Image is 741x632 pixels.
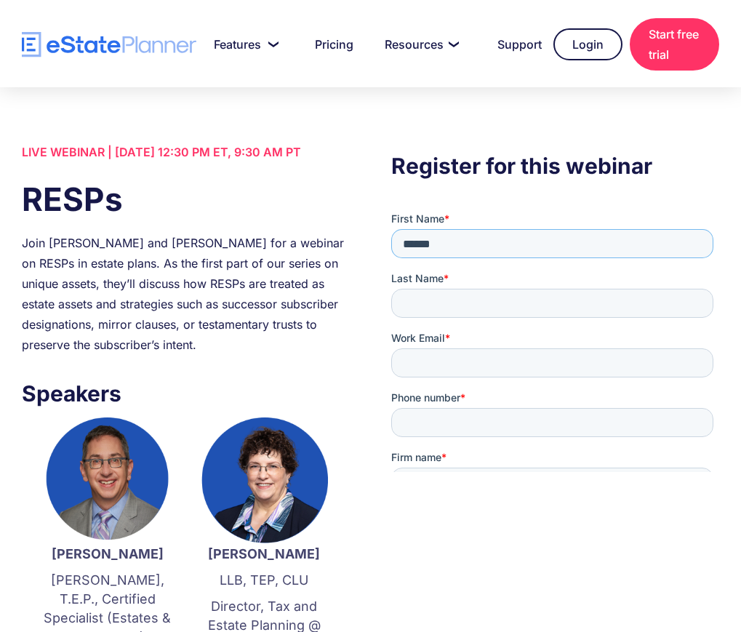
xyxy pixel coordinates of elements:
[22,32,196,57] a: home
[391,149,719,183] h3: Register for this webinar
[22,377,350,410] h3: Speakers
[480,30,546,59] a: Support
[22,233,350,355] div: Join [PERSON_NAME] and [PERSON_NAME] for a webinar on RESPs in estate plans. As the first part of...
[196,30,290,59] a: Features
[553,28,622,60] a: Login
[52,546,164,561] strong: [PERSON_NAME]
[367,30,473,59] a: Resources
[22,177,350,222] h1: RESPs
[391,212,719,472] iframe: Form 0
[200,571,327,590] p: LLB, TEP, CLU
[630,18,719,71] a: Start free trial
[208,546,320,561] strong: [PERSON_NAME]
[22,142,350,162] div: LIVE WEBINAR | [DATE] 12:30 PM ET, 9:30 AM PT
[297,30,359,59] a: Pricing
